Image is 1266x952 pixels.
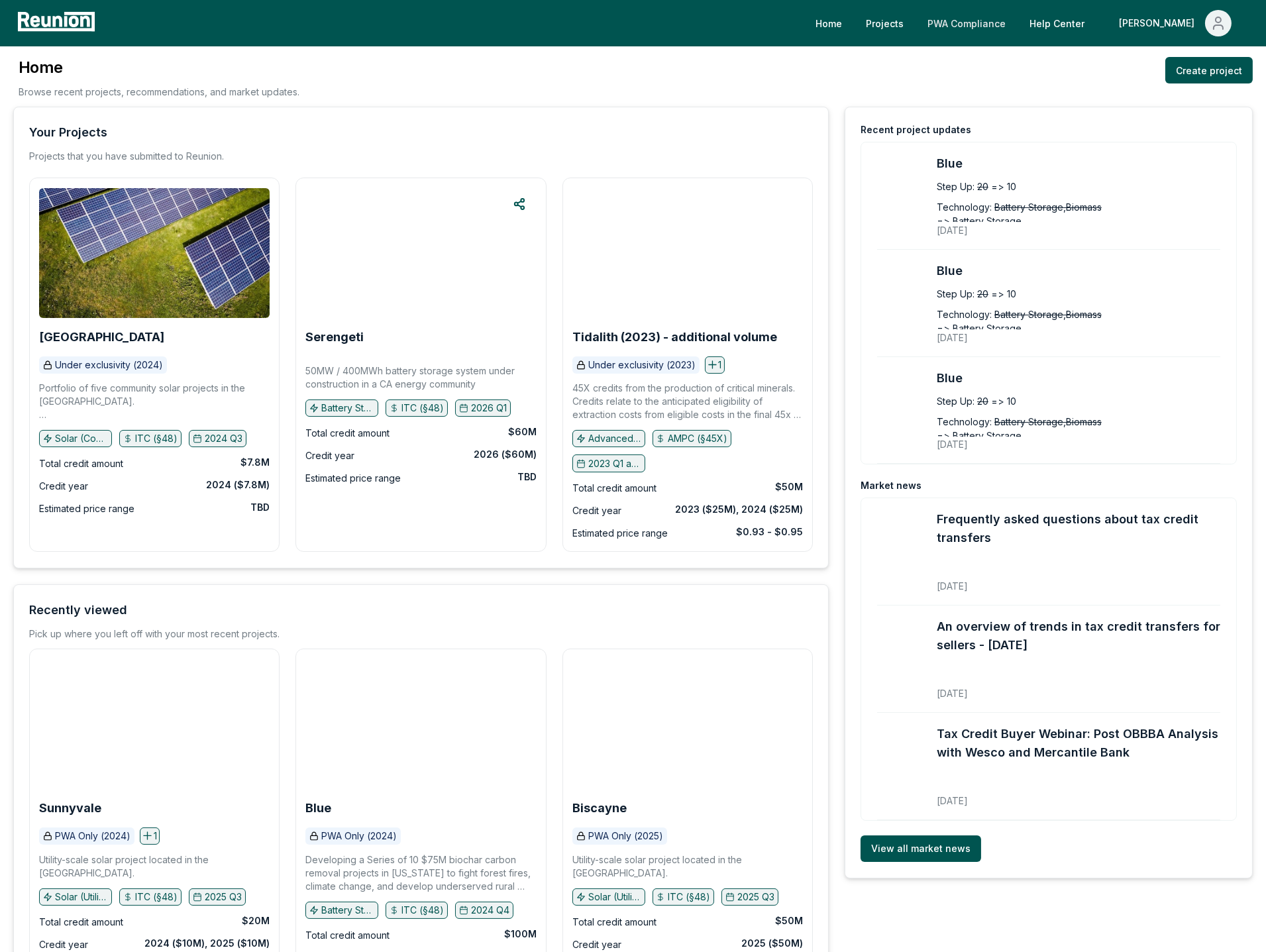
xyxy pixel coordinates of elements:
[140,827,160,845] div: 1
[305,470,401,486] div: Estimated price range
[991,394,1016,408] span: => 10
[572,382,803,421] p: 45X credits from the production of critical minerals. Credits relate to the anticipated eligibili...
[39,853,270,880] p: Utility-scale solar project located in the [GEOGRAPHIC_DATA].
[861,479,922,492] div: Market news
[805,10,853,36] a: Home
[29,123,107,142] div: Your Projects
[861,835,981,862] a: View all market news
[39,802,101,815] a: Sunnyvale
[305,853,536,893] p: Developing a Series of 10 $75M biochar carbon removal projects in [US_STATE] to fight forest fire...
[572,331,777,344] a: Tidalith (2023) - additional volume
[937,394,975,408] div: Step Up:
[877,369,930,452] a: Blue
[994,307,1102,321] span: Battery Storage,Biomass
[775,914,803,927] div: $50M
[305,425,390,441] div: Total credit amount
[189,888,246,906] button: 2025 Q3
[1108,10,1242,36] button: [PERSON_NAME]
[937,307,992,321] div: Technology:
[39,501,134,517] div: Estimated price range
[401,401,444,415] p: ITC (§48)
[29,627,280,641] div: Pick up where you left off with your most recent projects.
[917,10,1016,36] a: PWA Compliance
[877,510,930,593] a: Frequently asked questions about tax credit transfers
[937,154,1220,173] a: Blue
[572,503,621,519] div: Credit year
[937,784,1220,808] div: [DATE]
[572,454,645,472] button: 2023 Q1 and earlier
[39,331,164,344] a: [GEOGRAPHIC_DATA]
[19,85,299,99] p: Browse recent projects, recommendations, and market updates.
[19,57,299,78] h3: Home
[737,890,774,904] p: 2025 Q3
[205,432,242,445] p: 2024 Q3
[39,330,164,344] b: [GEOGRAPHIC_DATA]
[474,448,537,461] div: 2026 ($60M)
[305,659,536,789] img: Blue
[455,902,513,919] button: 2024 Q4
[937,262,1220,280] a: Blue
[517,470,537,484] div: TBD
[305,801,331,815] b: Blue
[572,853,803,880] p: Utility-scale solar project located in the [GEOGRAPHIC_DATA].
[321,829,397,843] p: PWA Only (2024)
[705,356,725,374] div: 1
[39,382,270,421] p: Portfolio of five community solar projects in the [GEOGRAPHIC_DATA]. Two projects are being place...
[937,200,992,214] div: Technology:
[455,399,511,417] button: 2026 Q1
[937,510,1220,547] a: Frequently asked questions about tax credit transfers
[39,478,88,494] div: Credit year
[588,432,641,445] p: Advanced manufacturing
[39,914,123,930] div: Total credit amount
[55,358,163,372] p: Under exclusivity (2024)
[144,937,270,950] div: 2024 ($10M), 2025 ($10M)
[861,123,971,136] div: Recent project updates
[305,902,378,919] button: Battery Storage
[977,287,988,301] span: 20
[721,888,778,906] button: 2025 Q3
[877,617,930,700] img: An overview of trends in tax credit transfers for sellers - September 2025
[39,801,101,815] b: Sunnyvale
[675,503,803,516] div: 2023 ($25M), 2024 ($25M)
[937,369,1220,388] a: Blue
[55,890,108,904] p: Solar (Utility)
[572,914,657,930] div: Total credit amount
[206,478,270,492] div: 2024 ($7.8M)
[305,927,390,943] div: Total credit amount
[877,725,930,808] img: Tax Credit Buyer Webinar: Post OBBBA Analysis with Wesco and Mercantile Bank
[250,501,270,514] div: TBD
[504,927,537,941] div: $100M
[305,448,354,464] div: Credit year
[877,154,930,237] img: Blue
[977,394,988,408] span: 20
[471,401,507,415] p: 2026 Q1
[205,890,242,904] p: 2025 Q3
[572,188,803,318] img: Tidalith (2023) - additional volume
[55,432,108,445] p: Solar (Community)
[736,525,803,539] div: $0.93 - $0.95
[937,287,975,301] div: Step Up:
[189,430,246,447] button: 2024 Q3
[937,617,1220,655] h5: An overview of trends in tax credit transfers for sellers - [DATE]
[471,904,509,917] p: 2024 Q4
[572,330,777,344] b: Tidalith (2023) - additional volume
[39,659,270,789] img: Sunnyvale
[242,914,270,927] div: $20M
[572,430,645,447] button: Advanced manufacturing
[937,428,1152,451] div: [DATE]
[572,659,803,789] img: Biscayne
[55,829,131,843] p: PWA Only (2024)
[937,415,992,429] div: Technology:
[1165,57,1253,83] a: Create project
[321,401,374,415] p: Battery Storage
[39,188,270,318] img: Broad Peak
[877,262,930,344] img: Blue
[588,457,641,470] p: 2023 Q1 and earlier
